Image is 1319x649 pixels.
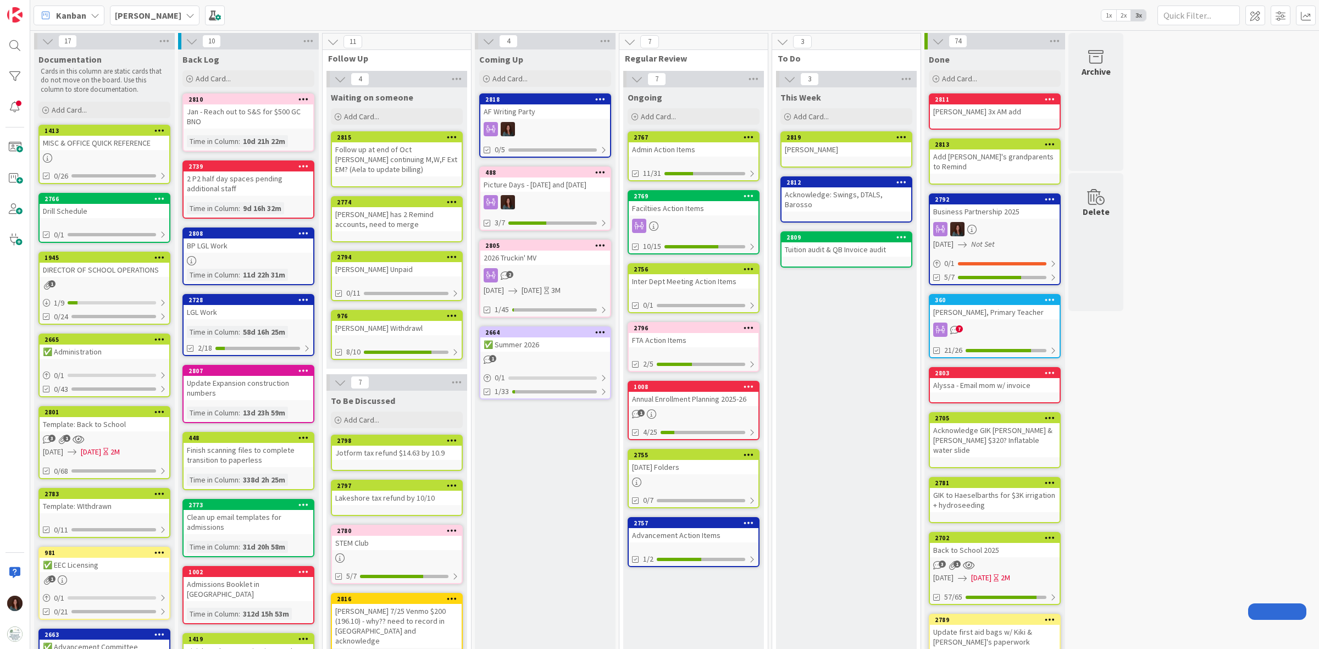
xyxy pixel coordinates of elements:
span: 10/15 [643,241,661,252]
div: 2728 [189,296,313,304]
div: 981 [45,549,169,557]
div: 2755[DATE] Folders [629,450,758,474]
div: Clean up email templates for admissions [184,510,313,534]
div: 2809Tuition audit & QB Invoice audit [782,232,911,257]
div: 2797 [332,481,462,491]
div: Time in Column [187,135,239,147]
span: [DATE] [933,238,954,250]
span: Add Card... [794,112,829,121]
span: 1 [489,355,496,362]
span: Done [929,54,950,65]
div: 1413MISC & OFFICE QUICK REFERENCE [40,126,169,150]
div: 2805 [485,242,610,249]
span: 1/33 [495,386,509,397]
div: 2803 [935,369,1060,377]
div: 2767 [634,134,758,141]
span: 1x [1101,10,1116,21]
div: 2756 [629,264,758,274]
span: 3/7 [495,217,505,229]
span: 0/68 [54,465,68,477]
span: 7 [351,376,369,389]
div: 1945 [40,253,169,263]
div: 2728LGL Work [184,295,313,319]
div: 2810 [184,95,313,104]
div: [DATE] Folders [629,460,758,474]
div: 0/1 [40,591,169,605]
div: 2813Add [PERSON_NAME]'s grandparents to Remind [930,140,1060,174]
div: 2796 [629,323,758,333]
div: [PERSON_NAME] 3x AM add [930,104,1060,119]
div: Template: Back to School [40,417,169,431]
div: 2702Back to School 2025 [930,533,1060,557]
div: 2803 [930,368,1060,378]
div: 2812 [786,179,911,186]
span: [DATE] [484,285,504,296]
div: DIRECTOR OF SCHOOL OPERATIONS [40,263,169,277]
i: Not Set [971,239,995,249]
div: 360[PERSON_NAME], Primary Teacher [930,295,1060,319]
span: 0/24 [54,311,68,323]
div: 2815Follow up at end of Oct [PERSON_NAME] continuing M,W,F Ext EM? (Aela to update billing) [332,132,462,176]
span: : [239,541,240,553]
div: Update Expansion construction numbers [184,376,313,400]
span: Kanban [56,9,86,22]
div: 1413 [40,126,169,136]
div: 2794 [332,252,462,262]
div: 2801 [45,408,169,416]
img: RF [501,122,515,136]
div: 2797Lakeshore tax refund by 10/10 [332,481,462,505]
span: 2x [1116,10,1131,21]
span: This Week [780,92,821,103]
div: 0/1 [480,371,610,385]
span: : [239,269,240,281]
div: 2728 [184,295,313,305]
span: 0/1 [643,299,653,311]
span: 1 [63,435,70,442]
span: 1/2 [643,553,653,565]
div: Finish scanning files to complete transition to paperless [184,443,313,467]
div: 2773 [189,501,313,509]
span: 1/45 [495,304,509,315]
span: 7 [956,325,963,332]
div: 488Picture Days - [DATE] and [DATE] [480,168,610,192]
div: 981 [40,548,169,558]
span: To Be Discussed [331,395,395,406]
div: 2773 [184,500,313,510]
div: 338d 2h 25m [240,474,288,486]
span: : [239,202,240,214]
div: FTA Action Items [629,333,758,347]
div: 2664 [485,329,610,336]
div: RF [930,222,1060,236]
div: 2807Update Expansion construction numbers [184,366,313,400]
div: 1/9 [40,296,169,310]
div: 360 [935,296,1060,304]
div: 2789 [930,615,1060,625]
div: 13d 23h 59m [240,407,288,419]
span: 3 [800,73,819,86]
div: 2783 [45,490,169,498]
div: Acknowledge GIK [PERSON_NAME] & [PERSON_NAME] $320? Inflatable water slide [930,423,1060,457]
span: 5/7 [346,570,357,582]
div: AF Writing Party [480,104,610,119]
div: 1008 [629,382,758,392]
div: Lakeshore tax refund by 10/10 [332,491,462,505]
div: MISC & OFFICE QUICK REFERENCE [40,136,169,150]
div: 2739 [189,163,313,170]
span: 1 / 9 [54,297,64,309]
div: 2816 [332,594,462,604]
div: [PERSON_NAME] Unpaid [332,262,462,276]
span: 7 [640,35,659,48]
div: 2818 [480,95,610,104]
span: 0/11 [346,287,361,299]
div: 2810Jan - Reach out to S&S for $500 GC BNO [184,95,313,129]
div: 1002Admissions Booklet in [GEOGRAPHIC_DATA] [184,567,313,601]
div: 2767 [629,132,758,142]
img: RF [7,596,23,611]
div: Time in Column [187,202,239,214]
span: 4 [499,35,518,48]
div: ✅ EEC Licensing [40,558,169,572]
span: Add Card... [492,74,528,84]
div: 2783Template: WIthdrawn [40,489,169,513]
span: [DATE] [522,285,542,296]
div: 2705Acknowledge GIK [PERSON_NAME] & [PERSON_NAME] $320? Inflatable water slide [930,413,1060,457]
